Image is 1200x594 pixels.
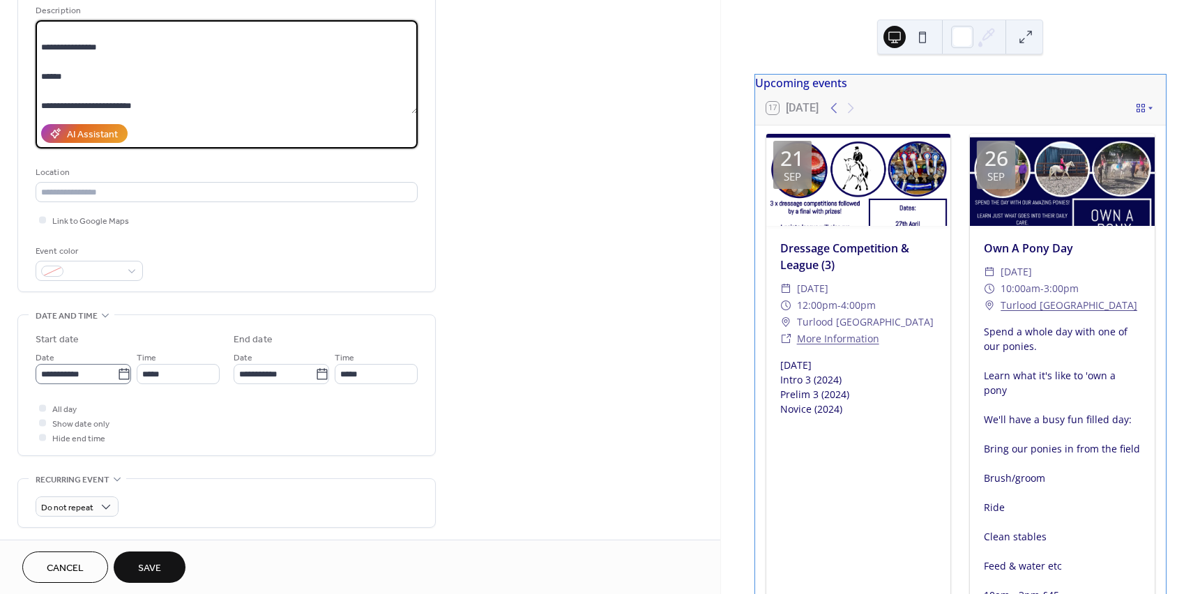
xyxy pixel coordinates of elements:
span: Do not repeat [41,500,93,516]
span: 12:00pm [797,297,837,314]
span: 3:00pm [1044,280,1079,297]
div: Upcoming events [755,75,1166,91]
span: Hide end time [52,432,105,446]
div: ​ [780,330,791,347]
span: Date [234,351,252,365]
span: [DATE] [1001,264,1032,280]
span: 10:00am [1001,280,1040,297]
div: ​ [780,297,791,314]
div: 26 [985,148,1008,169]
div: AI Assistant [67,128,118,142]
span: Cancel [47,561,84,576]
button: AI Assistant [41,124,128,143]
a: More Information [797,332,879,345]
span: Save [138,561,161,576]
span: 4:00pm [841,297,876,314]
span: Time [335,351,354,365]
div: Event color [36,244,140,259]
button: Save [114,551,185,583]
a: Dressage Competition & League (3) [780,241,909,273]
div: Location [36,165,415,180]
div: Sep [784,172,801,182]
div: ​ [984,280,995,297]
span: Show date only [52,417,109,432]
span: Time [137,351,156,365]
div: Sep [987,172,1005,182]
div: Description [36,3,415,18]
span: All day [52,402,77,417]
span: Turlood [GEOGRAPHIC_DATA] [797,314,934,330]
a: Turlood [GEOGRAPHIC_DATA] [1001,297,1137,314]
div: ​ [780,314,791,330]
span: [DATE] [797,280,828,297]
span: Date [36,351,54,365]
button: Cancel [22,551,108,583]
span: Recurring event [36,473,109,487]
div: ​ [984,297,995,314]
div: Start date [36,333,79,347]
div: ​ [780,280,791,297]
div: [DATE] Intro 3 (2024) Prelim 3 (2024) Novice (2024) [766,358,951,416]
span: Link to Google Maps [52,214,129,229]
div: ​ [984,264,995,280]
span: Date and time [36,309,98,323]
div: End date [234,333,273,347]
div: 21 [780,148,804,169]
div: Own A Pony Day [970,240,1155,257]
span: - [1040,280,1044,297]
span: - [837,297,841,314]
